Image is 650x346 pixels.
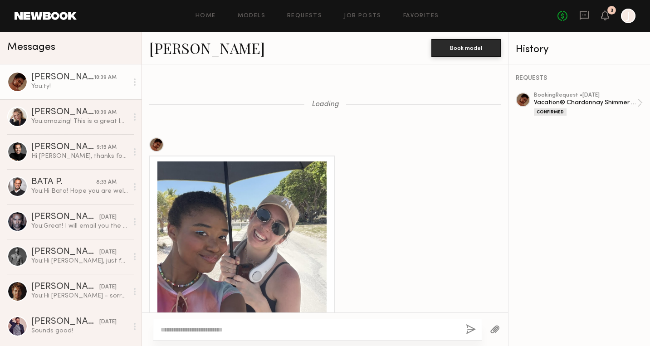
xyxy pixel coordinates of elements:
div: [DATE] [99,248,117,257]
div: 9:15 AM [97,143,117,152]
div: Hi [PERSON_NAME], thanks for reaching out! I have a short shoot 10/17 from 10-1pm, and am availab... [31,152,128,161]
div: 3 [611,8,613,13]
a: [PERSON_NAME] [149,38,265,58]
div: BATA P. [31,178,96,187]
div: [PERSON_NAME] [31,317,99,327]
div: You: amazing! This is a great length, ty! [31,117,128,126]
div: [DATE] [99,213,117,222]
div: 10:39 AM [94,73,117,82]
div: You: Great! I will email you the call sheet at the top of next week. Looking forward to having yo... [31,222,128,230]
span: Messages [7,42,55,53]
div: History [516,44,643,55]
a: J [621,9,635,23]
div: You: Hi [PERSON_NAME] - sorry for the late response but we figured it out, all set. Thanks again. [31,292,128,300]
div: You: ty! [31,82,128,91]
div: [DATE] [99,318,117,327]
div: You: Hi Bata! Hope you are well, I'm [PERSON_NAME] from Vacation [URL][DOMAIN_NAME], we're having... [31,187,128,195]
span: Loading [312,101,339,108]
div: [PERSON_NAME] [31,143,97,152]
a: Favorites [403,13,439,19]
a: bookingRequest •[DATE]Vacation® Chardonnay Shimmer Spritz ShootConfirmed [534,93,643,116]
div: 8:33 AM [96,178,117,187]
div: [DATE] [99,283,117,292]
div: Sounds good! [31,327,128,335]
button: Book model [431,39,501,57]
div: [PERSON_NAME] [31,108,94,117]
a: Home [195,13,216,19]
div: 10:39 AM [94,108,117,117]
a: Book model [431,44,501,51]
a: Job Posts [344,13,381,19]
div: [PERSON_NAME] [31,73,94,82]
div: You: Hi [PERSON_NAME], just following up here! We're hoping to lock by EOW [31,257,128,265]
div: [PERSON_NAME] [31,283,99,292]
div: Vacation® Chardonnay Shimmer Spritz Shoot [534,98,637,107]
div: REQUESTS [516,75,643,82]
div: [PERSON_NAME] [31,248,99,257]
a: Models [238,13,265,19]
div: booking Request • [DATE] [534,93,637,98]
div: [PERSON_NAME] [31,213,99,222]
a: Requests [287,13,322,19]
div: Confirmed [534,108,567,116]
